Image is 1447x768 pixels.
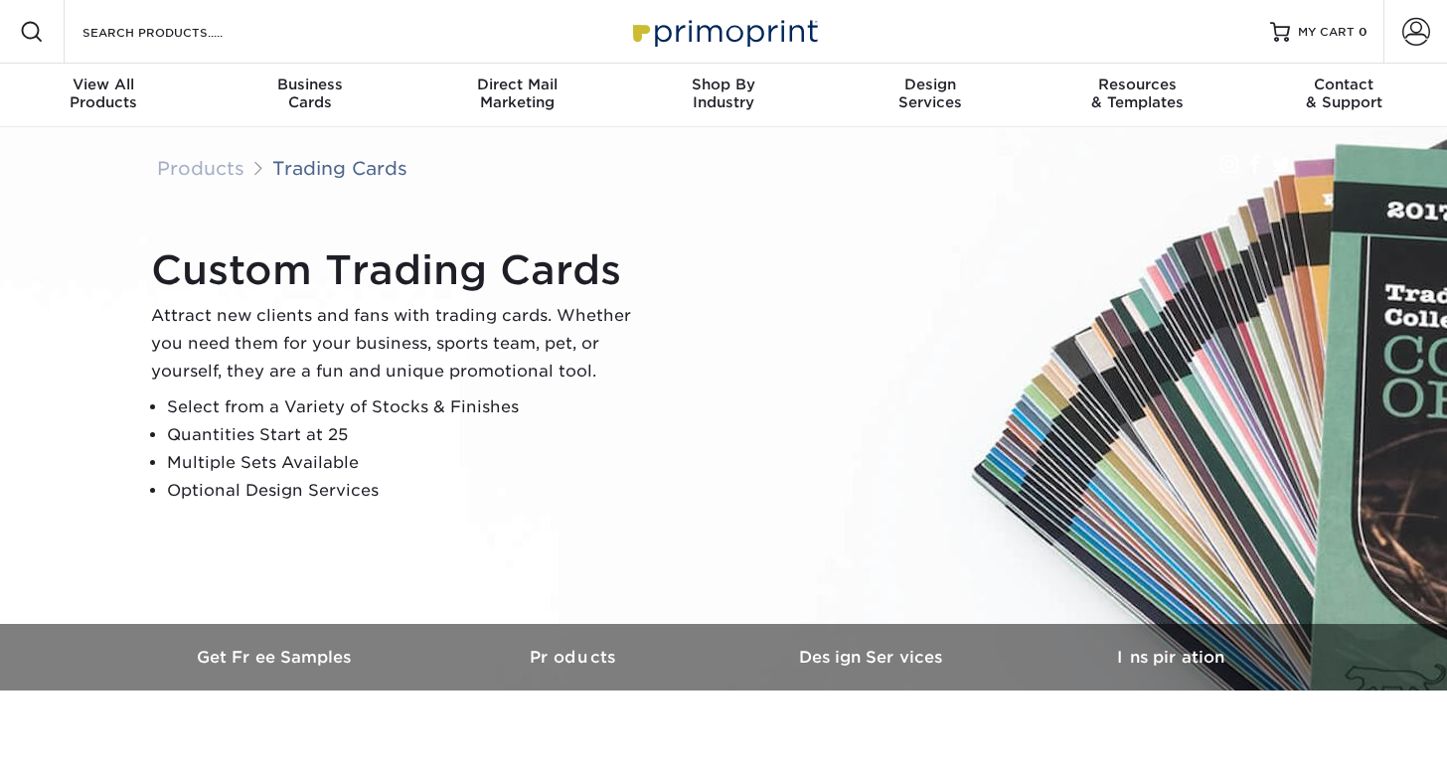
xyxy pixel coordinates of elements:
[127,624,425,691] a: Get Free Samples
[272,157,407,179] a: Trading Cards
[167,421,648,449] li: Quantities Start at 25
[1240,64,1447,127] a: Contact& Support
[207,76,413,93] span: Business
[207,76,413,111] div: Cards
[1034,76,1240,93] span: Resources
[157,157,244,179] a: Products
[207,64,413,127] a: BusinessCards
[1034,64,1240,127] a: Resources& Templates
[1240,76,1447,93] span: Contact
[167,477,648,505] li: Optional Design Services
[413,64,620,127] a: Direct MailMarketing
[723,648,1022,667] h3: Design Services
[413,76,620,93] span: Direct Mail
[1359,25,1367,39] span: 0
[827,76,1034,111] div: Services
[827,76,1034,93] span: Design
[80,20,274,44] input: SEARCH PRODUCTS.....
[1240,76,1447,111] div: & Support
[425,648,723,667] h3: Products
[620,76,827,93] span: Shop By
[1022,624,1320,691] a: Inspiration
[1034,76,1240,111] div: & Templates
[620,76,827,111] div: Industry
[167,393,648,421] li: Select from a Variety of Stocks & Finishes
[827,64,1034,127] a: DesignServices
[624,10,823,53] img: Primoprint
[151,302,648,385] p: Attract new clients and fans with trading cards. Whether you need them for your business, sports ...
[151,246,648,294] h1: Custom Trading Cards
[413,76,620,111] div: Marketing
[127,648,425,667] h3: Get Free Samples
[1022,648,1320,667] h3: Inspiration
[1298,24,1355,41] span: MY CART
[723,624,1022,691] a: Design Services
[620,64,827,127] a: Shop ByIndustry
[167,449,648,477] li: Multiple Sets Available
[425,624,723,691] a: Products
